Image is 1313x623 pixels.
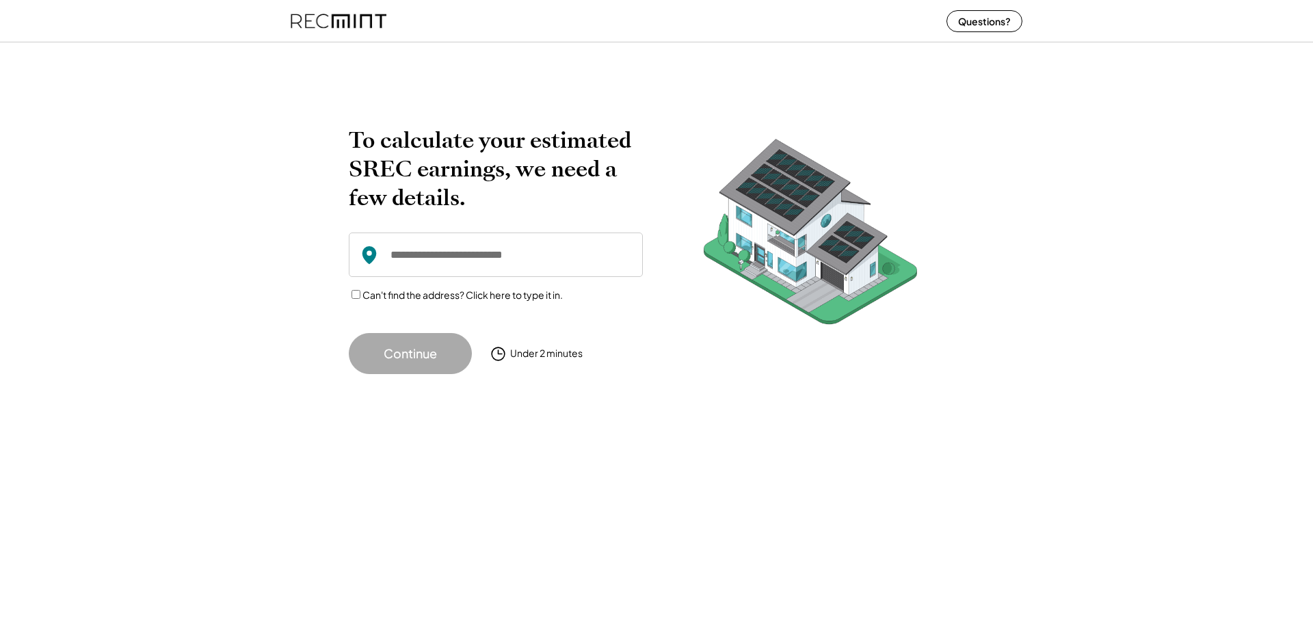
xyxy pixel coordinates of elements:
[349,126,643,212] h2: To calculate your estimated SREC earnings, we need a few details.
[677,126,944,345] img: RecMintArtboard%207.png
[510,347,583,360] div: Under 2 minutes
[291,3,386,39] img: recmint-logotype%403x%20%281%29.jpeg
[946,10,1022,32] button: Questions?
[349,333,472,374] button: Continue
[362,289,563,301] label: Can't find the address? Click here to type it in.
